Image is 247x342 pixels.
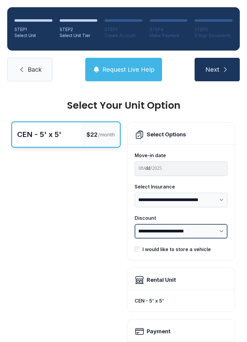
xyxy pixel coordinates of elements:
[147,327,170,336] h2: Payment
[60,33,98,39] div: Select Unit Tier
[205,65,219,74] span: Next
[147,276,176,284] div: Rental Unit
[135,295,227,307] div: CEN - 5' x 5'
[142,246,211,253] div: I would like to store a vehicle
[105,26,142,33] div: STEP 3
[195,33,233,39] div: E-Sign Documents
[86,130,98,139] span: $22
[12,101,235,110] div: Select Your Unit Option
[135,161,227,176] input: Move-in date
[135,224,227,238] select: Discount
[135,193,227,207] select: Select Insurance
[150,33,188,39] div: Make Payment
[135,152,227,159] div: Move-in date
[195,26,233,33] div: STEP 5
[28,65,42,74] span: Back
[14,26,52,33] div: STEP 1
[102,65,155,74] span: Request Live Help
[135,214,227,222] div: Discount
[14,33,52,39] div: Select Unit
[98,131,115,138] span: /month
[105,33,142,39] div: Create Account
[17,130,61,139] div: CEN - 5' x 5'
[135,183,227,190] div: Select Insurance
[150,26,188,33] div: STEP 4
[60,26,98,33] div: STEP 2
[147,130,186,139] div: Select Options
